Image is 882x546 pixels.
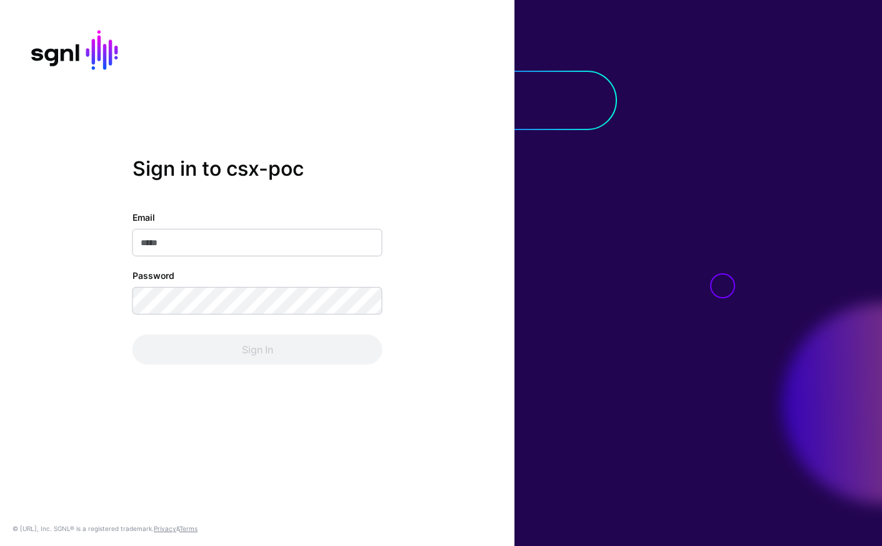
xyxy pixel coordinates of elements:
[13,523,198,533] div: © [URL], Inc. SGNL® is a registered trademark. &
[179,525,198,532] a: Terms
[133,211,155,224] label: Email
[133,269,174,282] label: Password
[133,156,383,180] h2: Sign in to csx-poc
[154,525,176,532] a: Privacy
